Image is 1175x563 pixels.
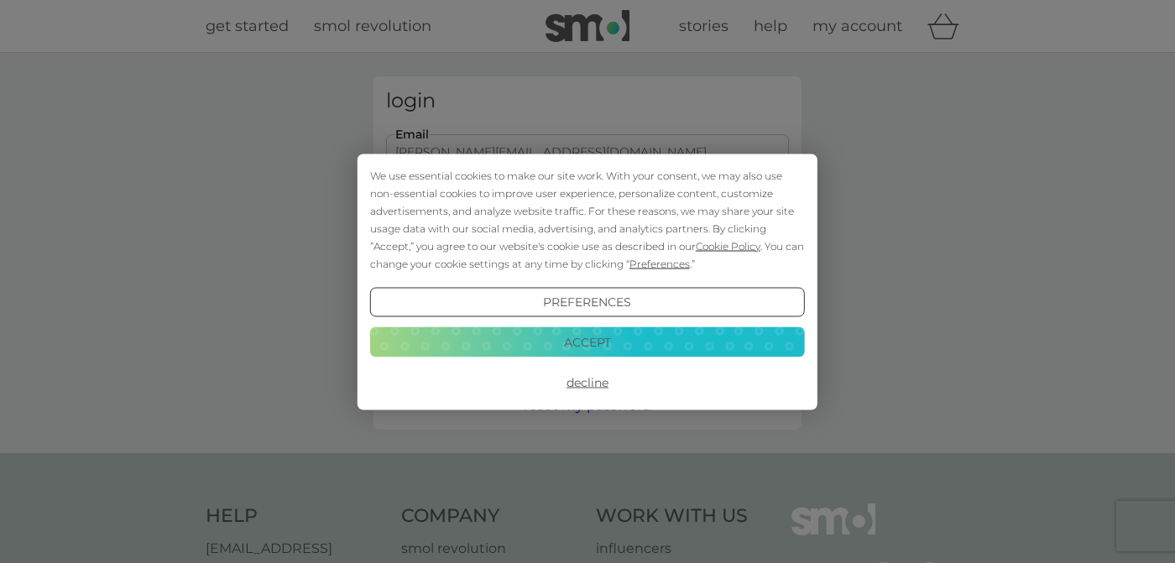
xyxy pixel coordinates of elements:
[358,154,817,409] div: Cookie Consent Prompt
[629,257,690,269] span: Preferences
[370,327,805,357] button: Accept
[696,239,760,252] span: Cookie Policy
[370,368,805,398] button: Decline
[370,287,805,317] button: Preferences
[370,166,805,272] div: We use essential cookies to make our site work. With your consent, we may also use non-essential ...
